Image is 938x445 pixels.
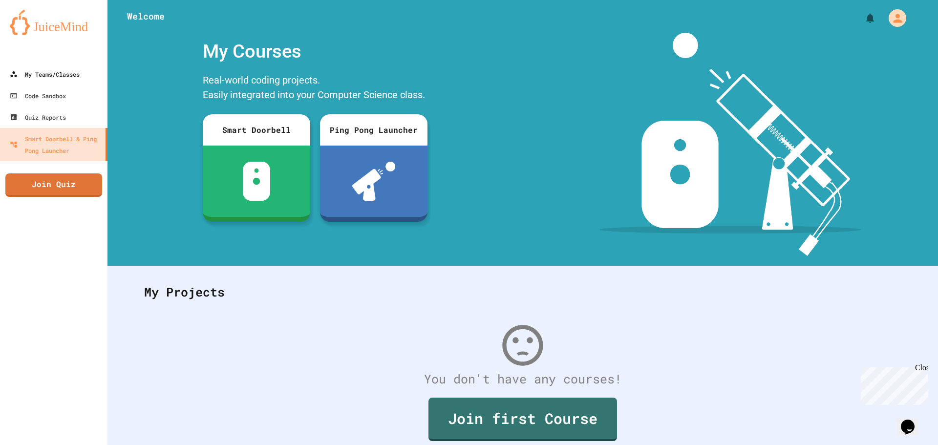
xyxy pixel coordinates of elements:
[4,4,67,62] div: Chat with us now!Close
[198,70,432,107] div: Real-world coding projects. Easily integrated into your Computer Science class.
[203,114,310,146] div: Smart Doorbell
[857,363,928,405] iframe: chat widget
[428,398,617,441] a: Join first Course
[10,111,66,123] div: Quiz Reports
[846,10,878,26] div: My Notifications
[599,33,861,256] img: banner-image-my-projects.png
[198,33,432,70] div: My Courses
[352,162,396,201] img: ppl-with-ball.png
[10,68,80,80] div: My Teams/Classes
[10,10,98,35] img: logo-orange.svg
[134,273,911,311] div: My Projects
[134,370,911,388] div: You don't have any courses!
[10,133,102,156] div: Smart Doorbell & Ping Pong Launcher
[878,7,909,29] div: My Account
[897,406,928,435] iframe: chat widget
[243,162,271,201] img: sdb-white.svg
[10,90,66,102] div: Code Sandbox
[5,173,102,197] a: Join Quiz
[320,114,427,146] div: Ping Pong Launcher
